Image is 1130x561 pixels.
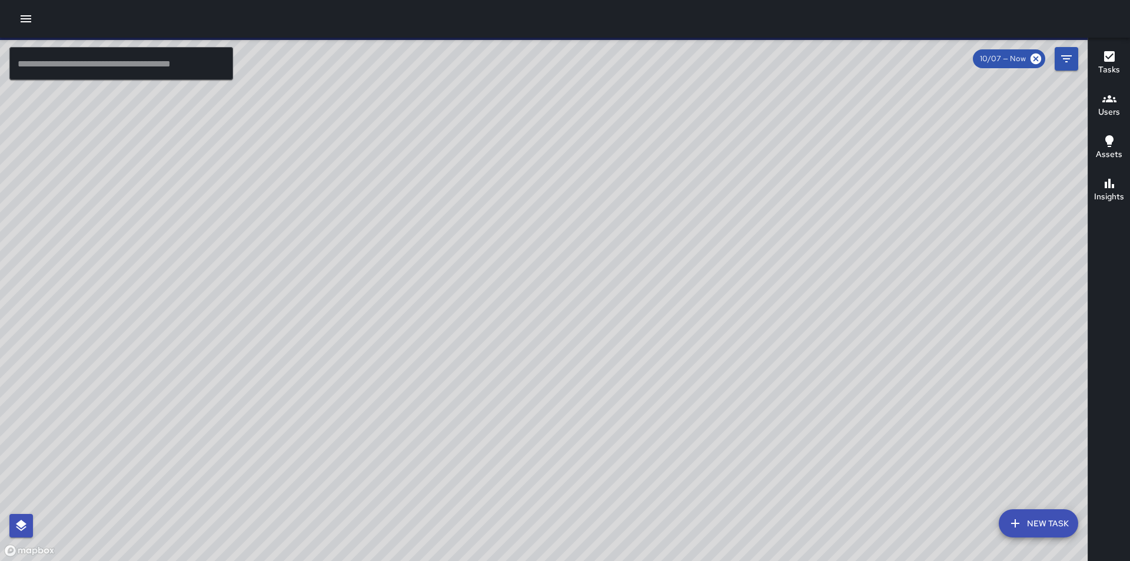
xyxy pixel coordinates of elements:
button: Assets [1088,127,1130,169]
h6: Users [1098,106,1120,119]
button: Filters [1055,47,1078,71]
button: Tasks [1088,42,1130,85]
button: New Task [999,509,1078,537]
h6: Insights [1094,191,1124,203]
h6: Assets [1096,148,1122,161]
button: Users [1088,85,1130,127]
span: 10/07 — Now [973,53,1033,65]
div: 10/07 — Now [973,49,1045,68]
h6: Tasks [1098,64,1120,76]
button: Insights [1088,169,1130,212]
